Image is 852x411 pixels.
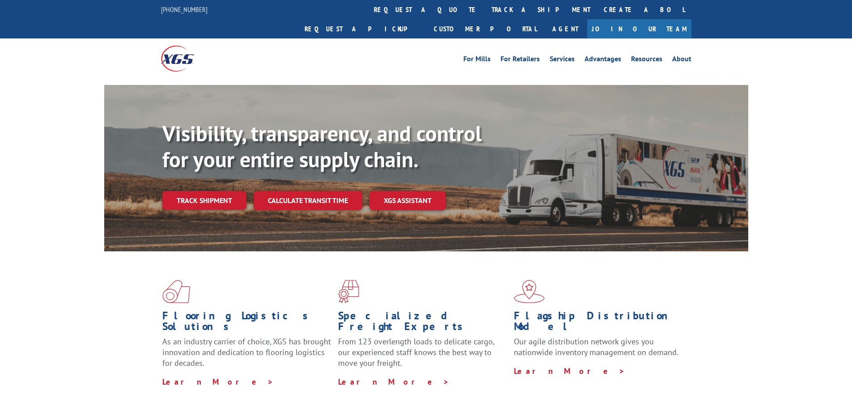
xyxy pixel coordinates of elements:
a: XGS ASSISTANT [369,191,446,210]
a: About [672,55,691,65]
a: Learn More > [162,377,274,387]
img: xgs-icon-focused-on-flooring-red [338,280,359,303]
a: Customer Portal [427,19,543,38]
a: Request a pickup [298,19,427,38]
h1: Flooring Logistics Solutions [162,310,331,336]
img: xgs-icon-total-supply-chain-intelligence-red [162,280,190,303]
a: For Mills [463,55,491,65]
a: Join Our Team [587,19,691,38]
a: For Retailers [500,55,540,65]
img: xgs-icon-flagship-distribution-model-red [514,280,545,303]
a: [PHONE_NUMBER] [161,5,208,14]
span: Our agile distribution network gives you nationwide inventory management on demand. [514,336,678,357]
a: Resources [631,55,662,65]
h1: Flagship Distribution Model [514,310,683,336]
a: Agent [543,19,587,38]
a: Services [550,55,575,65]
a: Learn More > [338,377,449,387]
p: From 123 overlength loads to delicate cargo, our experienced staff knows the best way to move you... [338,336,507,376]
a: Learn More > [514,366,625,376]
h1: Specialized Freight Experts [338,310,507,336]
a: Advantages [585,55,621,65]
b: Visibility, transparency, and control for your entire supply chain. [162,119,482,173]
a: Track shipment [162,191,246,210]
a: Calculate transit time [254,191,362,210]
span: As an industry carrier of choice, XGS has brought innovation and dedication to flooring logistics... [162,336,331,368]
